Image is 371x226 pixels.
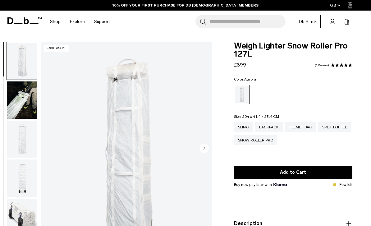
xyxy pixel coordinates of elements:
[234,166,352,179] button: Add to Cart
[234,115,279,118] legend: Size:
[318,122,351,132] a: Split Duffel
[7,42,37,80] img: Weigh_Lighter_Snow_Roller_Pro_127L_1.png
[234,122,253,132] a: Sling
[7,159,37,197] img: Weigh_Lighter_Snow_Roller_Pro_127L_3.png
[242,114,279,119] span: 204 x 41.4 x 23.4 CM
[295,15,321,28] a: Db Black
[234,62,246,68] span: £899
[234,135,277,145] a: Snow Roller Pro
[234,182,287,187] span: Buy now pay later with
[273,183,287,186] img: {"height" => 20, "alt" => "Klarna"}
[285,122,317,132] a: Helmet Bag
[199,144,209,154] button: Next slide
[7,81,37,119] img: Weigh_Lighter_snow_Roller_Lifestyle.png
[234,77,256,81] legend: Color:
[7,42,37,80] button: Weigh_Lighter_Snow_Roller_Pro_127L_1.png
[45,11,115,33] nav: Main Navigation
[234,85,250,104] a: Aurora
[315,64,329,67] a: 1 reviews
[339,182,352,187] p: Few left
[244,77,256,81] span: Aurora
[112,2,259,8] a: 10% OFF YOUR FIRST PURCHASE FOR DB [DEMOGRAPHIC_DATA] MEMBERS
[70,11,85,33] a: Explore
[50,11,61,33] a: Shop
[7,121,37,158] img: Weigh_Lighter_Snow_Roller_Pro_127L_2.png
[255,122,283,132] a: Backpack
[44,45,69,52] p: 2400 grams
[234,42,352,58] span: Weigh Lighter Snow Roller Pro 127L
[94,11,110,33] a: Support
